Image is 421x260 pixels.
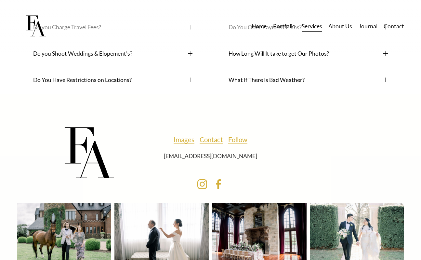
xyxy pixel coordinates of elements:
a: Services [302,21,322,32]
a: Facebook [213,179,224,189]
button: Do You Have Restrictions on Locations? [33,67,192,93]
button: How Long Will It take to get Our Photos? [229,40,388,67]
a: Journal [359,21,377,32]
a: Images [174,134,194,146]
a: Portfolio [273,21,296,32]
a: Contact [384,21,404,32]
span: How Long Will It take to get Our Photos? [229,50,383,57]
a: Follow [228,134,247,146]
img: Frost Artistry [17,7,54,45]
span: What If There Is Bad Weather? [229,76,383,83]
a: Instagram [197,179,207,189]
button: What If There Is Bad Weather? [229,67,388,93]
span: Do you Shoot Weddings & Elopement's? [33,50,188,57]
a: Contact [200,134,223,146]
span: Do You Have Restrictions on Locations? [33,76,188,83]
button: Do you Shoot Weddings & Elopement's? [33,40,192,67]
a: Home [252,21,267,32]
p: [EMAIL_ADDRESS][DOMAIN_NAME] [131,151,290,161]
a: About Us [328,21,352,32]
